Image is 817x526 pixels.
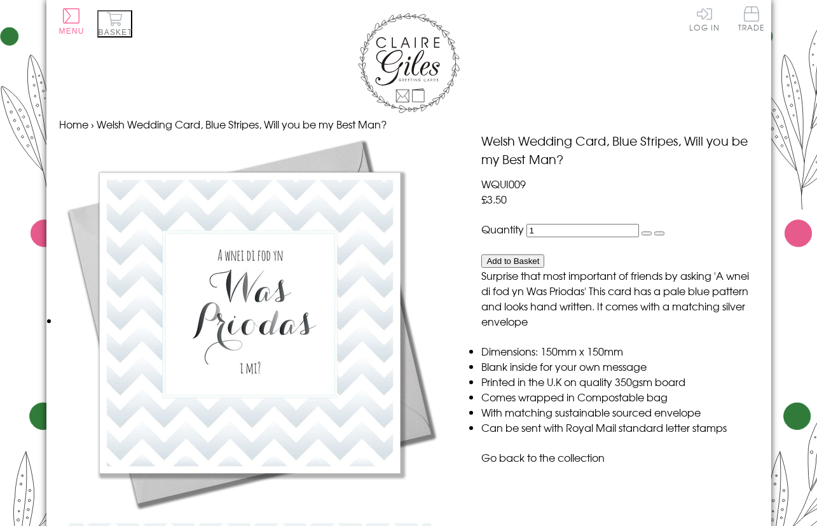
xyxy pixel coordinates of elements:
span: Add to Basket [486,256,539,266]
a: Log In [689,6,720,31]
a: Home [59,116,88,132]
button: Add to Basket [481,254,544,268]
span: › [91,116,94,132]
span: WQUI009 [481,176,526,191]
a: Go back to the collection [481,450,605,465]
a: Trade [738,6,765,34]
label: Quantity [481,221,524,237]
button: Menu [59,8,85,36]
li: Printed in the U.K on quality 350gsm board [481,374,758,389]
p: Surprise that most important of friends by asking 'A wnei di fod yn Was Priodas' This card has a ... [481,268,758,329]
span: Trade [738,6,765,31]
h1: Welsh Wedding Card, Blue Stripes, Will you be my Best Man? [481,132,758,169]
nav: breadcrumbs [59,116,759,132]
span: Menu [59,27,85,36]
img: Welsh Wedding Card, Blue Stripes, Will you be my Best Man? [59,132,441,513]
button: Basket [97,10,132,38]
img: Claire Giles Greetings Cards [358,13,460,113]
li: Dimensions: 150mm x 150mm [481,343,758,359]
li: With matching sustainable sourced envelope [481,405,758,420]
li: Comes wrapped in Compostable bag [481,389,758,405]
li: Can be sent with Royal Mail standard letter stamps [481,420,758,435]
span: £3.50 [481,191,507,207]
li: Blank inside for your own message [481,359,758,374]
span: Welsh Wedding Card, Blue Stripes, Will you be my Best Man? [97,116,387,132]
